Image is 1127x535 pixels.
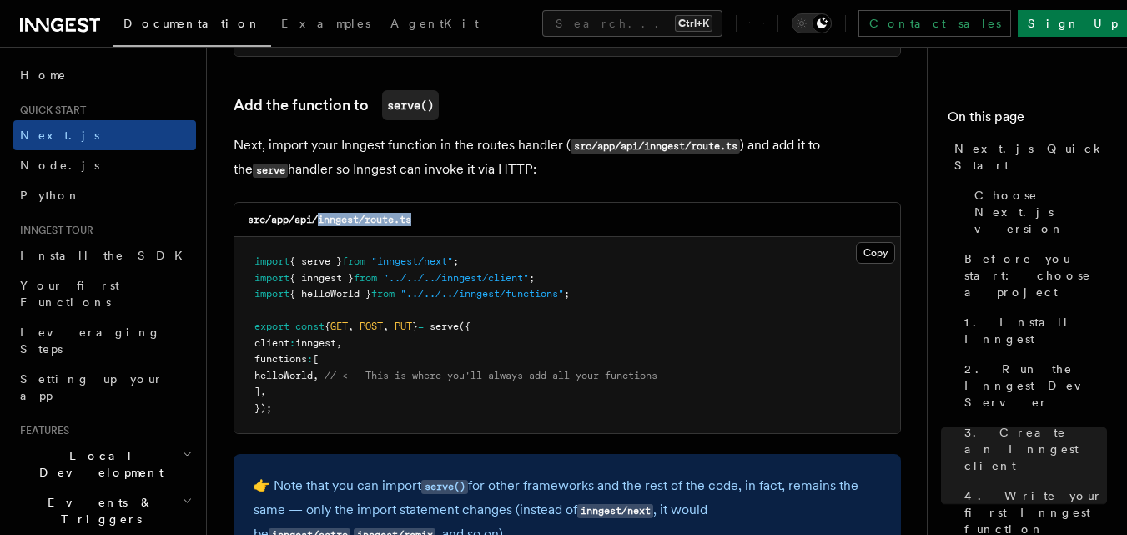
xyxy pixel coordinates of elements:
code: serve [253,164,288,178]
span: Your first Functions [20,279,119,309]
span: Home [20,67,67,83]
span: "inngest/next" [371,255,453,267]
span: from [371,288,395,300]
span: , [313,370,319,381]
span: Next.js [20,129,99,142]
span: 1. Install Inngest [964,314,1107,347]
a: Python [13,180,196,210]
code: serve() [382,90,439,120]
span: Choose Next.js version [974,187,1107,237]
span: Setting up your app [20,372,164,402]
span: Features [13,424,69,437]
span: { serve } [289,255,342,267]
span: { [325,320,330,332]
span: AgentKit [390,17,479,30]
a: Choose Next.js version [968,180,1107,244]
span: Events & Triggers [13,494,182,527]
a: Home [13,60,196,90]
span: PUT [395,320,412,332]
span: functions [254,353,307,365]
a: Documentation [113,5,271,47]
span: Local Development [13,447,182,481]
span: "../../../inngest/functions" [400,288,564,300]
a: Your first Functions [13,270,196,317]
a: AgentKit [380,5,489,45]
a: 1. Install Inngest [958,307,1107,354]
code: src/app/api/inngest/route.ts [248,214,411,225]
span: { helloWorld } [289,288,371,300]
span: }); [254,402,272,414]
span: , [383,320,389,332]
p: Next, import your Inngest function in the routes handler ( ) and add it to the handler so Inngest... [234,134,901,182]
span: = [418,320,424,332]
span: Leveraging Steps [20,326,161,356]
button: Local Development [13,441,196,487]
a: Leveraging Steps [13,317,196,364]
span: 3. Create an Inngest client [964,424,1107,474]
span: Python [20,189,81,202]
code: serve() [421,480,468,494]
span: 2. Run the Inngest Dev Server [964,361,1107,411]
span: client [254,337,289,349]
a: Next.js Quick Start [948,134,1107,180]
span: [ [313,353,319,365]
span: ; [564,288,570,300]
h4: On this page [948,107,1107,134]
span: from [342,255,365,267]
span: , [336,337,342,349]
a: 3. Create an Inngest client [958,417,1107,481]
span: ; [453,255,459,267]
span: Next.js Quick Start [954,140,1107,174]
span: ; [529,272,535,284]
span: , [260,386,266,397]
a: Add the function toserve() [234,90,439,120]
span: Inngest tour [13,224,93,237]
span: Quick start [13,103,86,117]
a: Setting up your app [13,364,196,411]
button: Copy [856,242,895,264]
span: , [348,320,354,332]
span: Node.js [20,159,99,172]
a: Before you start: choose a project [958,244,1107,307]
span: // <-- This is where you'll always add all your functions [325,370,657,381]
span: { inngest } [289,272,354,284]
a: 2. Run the Inngest Dev Server [958,354,1107,417]
a: serve() [421,477,468,493]
button: Toggle dark mode [792,13,832,33]
span: inngest [295,337,336,349]
code: inngest/next [577,504,653,518]
kbd: Ctrl+K [675,15,712,32]
span: Documentation [123,17,261,30]
span: export [254,320,289,332]
span: const [295,320,325,332]
span: Before you start: choose a project [964,250,1107,300]
a: Contact sales [858,10,1011,37]
a: Next.js [13,120,196,150]
span: ] [254,386,260,397]
span: : [307,353,313,365]
span: GET [330,320,348,332]
a: Install the SDK [13,240,196,270]
code: src/app/api/inngest/route.ts [571,139,740,154]
button: Search...Ctrl+K [542,10,722,37]
span: POST [360,320,383,332]
span: ({ [459,320,470,332]
span: } [412,320,418,332]
span: : [289,337,295,349]
span: import [254,288,289,300]
span: import [254,272,289,284]
span: Install the SDK [20,249,193,262]
a: Examples [271,5,380,45]
span: "../../../inngest/client" [383,272,529,284]
span: from [354,272,377,284]
a: Node.js [13,150,196,180]
span: Examples [281,17,370,30]
span: helloWorld [254,370,313,381]
button: Events & Triggers [13,487,196,534]
span: import [254,255,289,267]
span: serve [430,320,459,332]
